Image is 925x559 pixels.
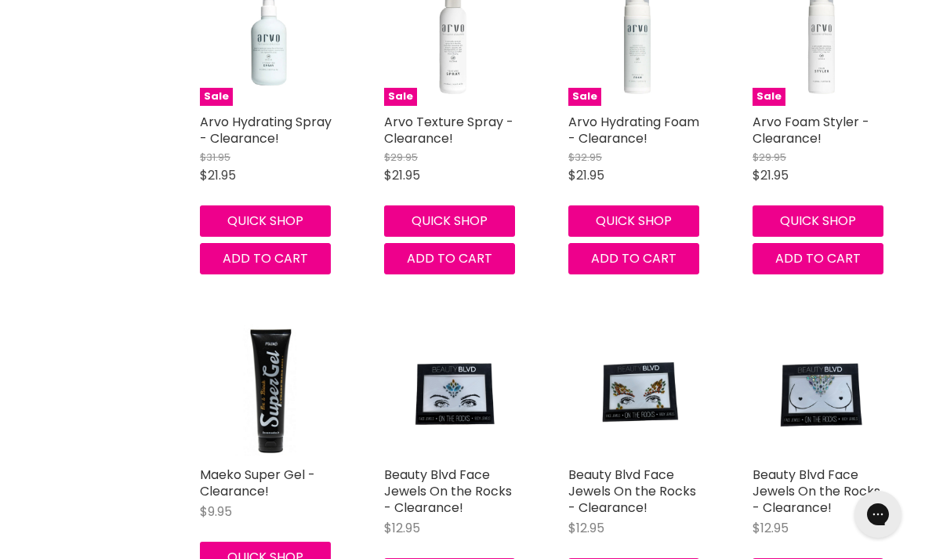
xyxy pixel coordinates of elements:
span: $21.95 [384,166,420,184]
a: Maeko Super Gel - Clearance! [200,466,315,500]
a: Arvo Foam Styler - Clearance! [753,113,869,147]
button: Add to cart [200,243,331,274]
span: Add to cart [591,249,677,267]
button: Add to cart [384,243,515,274]
button: Quick shop [200,205,331,237]
img: Beauty Blvd Face Jewels On the Rocks - Clearance! [586,321,688,459]
span: $12.95 [753,519,789,537]
a: Beauty Blvd Face Jewels On the Rocks - Clearance! [384,466,512,517]
a: Arvo Hydrating Foam - Clearance! [568,113,699,147]
span: Sale [200,88,233,106]
a: Beauty Blvd Face Jewels On the Rocks - Clearance! [568,466,696,517]
img: Beauty Blvd Face Jewels On the Rocks - Clearance! [401,321,504,459]
a: Arvo Hydrating Spray - Clearance! [200,113,332,147]
a: Beauty Blvd Face Jewels On the Rocks - Clearance! [384,321,521,459]
button: Add to cart [753,243,883,274]
button: Add to cart [568,243,699,274]
span: $29.95 [753,150,786,165]
span: $31.95 [200,150,230,165]
span: Add to cart [407,249,492,267]
span: $32.95 [568,150,602,165]
button: Quick shop [568,205,699,237]
span: $12.95 [384,519,420,537]
button: Quick shop [384,205,515,237]
span: $21.95 [568,166,604,184]
span: Add to cart [775,249,861,267]
a: Beauty Blvd Face Jewels On the Rocks - Clearance! [753,321,890,459]
span: $21.95 [753,166,789,184]
span: Sale [568,88,601,106]
iframe: Gorgias live chat messenger [847,485,909,543]
span: $21.95 [200,166,236,184]
span: $29.95 [384,150,418,165]
a: Beauty Blvd Face Jewels On the Rocks - Clearance! [753,466,880,517]
a: Maeko Super Gel - Clearance! [200,321,337,459]
span: Sale [384,88,417,106]
a: Arvo Texture Spray - Clearance! [384,113,513,147]
span: $9.95 [200,503,232,521]
img: Beauty Blvd Face Jewels On the Rocks - Clearance! [770,321,872,459]
span: Add to cart [223,249,308,267]
span: Sale [753,88,785,106]
a: Beauty Blvd Face Jewels On the Rocks - Clearance! [568,321,706,459]
button: Quick shop [753,205,883,237]
img: Maeko Super Gel - Clearance! [230,321,307,459]
span: $12.95 [568,519,604,537]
